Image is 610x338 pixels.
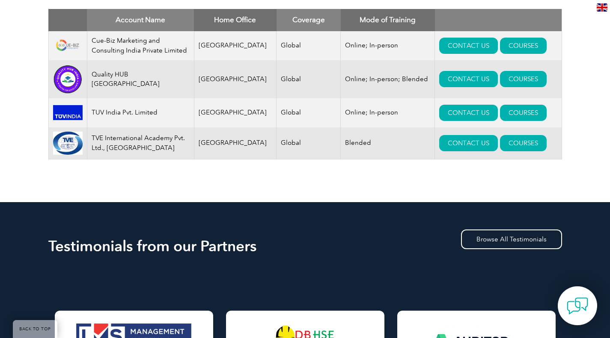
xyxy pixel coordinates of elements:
td: TVE International Academy Pvt. Ltd., [GEOGRAPHIC_DATA] [87,127,194,159]
img: d3234973-b6af-ec11-983f-002248d39118-logo.gif [53,132,83,155]
td: Cue-Biz Marketing and Consulting India Private Limited [87,31,194,60]
img: b118c505-f3a0-ea11-a812-000d3ae11abd-logo.png [53,38,83,53]
td: Online; In-person; Blended [341,60,435,98]
td: [GEOGRAPHIC_DATA] [194,60,277,98]
td: Global [277,98,341,127]
td: Blended [341,127,435,159]
th: Home Office: activate to sort column ascending [194,9,277,31]
img: 1f5f17b3-71f2-ef11-be21-002248955c5a-logo.png [53,65,83,94]
th: : activate to sort column ascending [435,9,562,31]
td: Global [277,127,341,159]
td: [GEOGRAPHIC_DATA] [194,127,277,159]
a: COURSES [500,105,547,121]
td: Global [277,60,341,98]
img: contact-chat.png [567,295,588,317]
td: TUV India Pvt. Limited [87,98,194,127]
td: Online; In-person [341,31,435,60]
th: Mode of Training: activate to sort column ascending [341,9,435,31]
a: BACK TO TOP [13,320,57,338]
a: CONTACT US [439,38,498,54]
a: COURSES [500,71,547,87]
th: Account Name: activate to sort column descending [87,9,194,31]
a: CONTACT US [439,71,498,87]
td: [GEOGRAPHIC_DATA] [194,31,277,60]
a: Browse All Testimonials [461,229,562,249]
a: CONTACT US [439,105,498,121]
a: COURSES [500,38,547,54]
a: CONTACT US [439,135,498,151]
h2: Testimonials from our Partners [48,239,562,253]
td: Quality HUB [GEOGRAPHIC_DATA] [87,60,194,98]
a: COURSES [500,135,547,151]
td: [GEOGRAPHIC_DATA] [194,98,277,127]
th: Coverage: activate to sort column ascending [277,9,341,31]
img: cdaf935f-6ff2-ef11-be21-002248955c5a-logo.png [53,105,83,120]
img: en [597,3,607,12]
td: Online; In-person [341,98,435,127]
td: Global [277,31,341,60]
